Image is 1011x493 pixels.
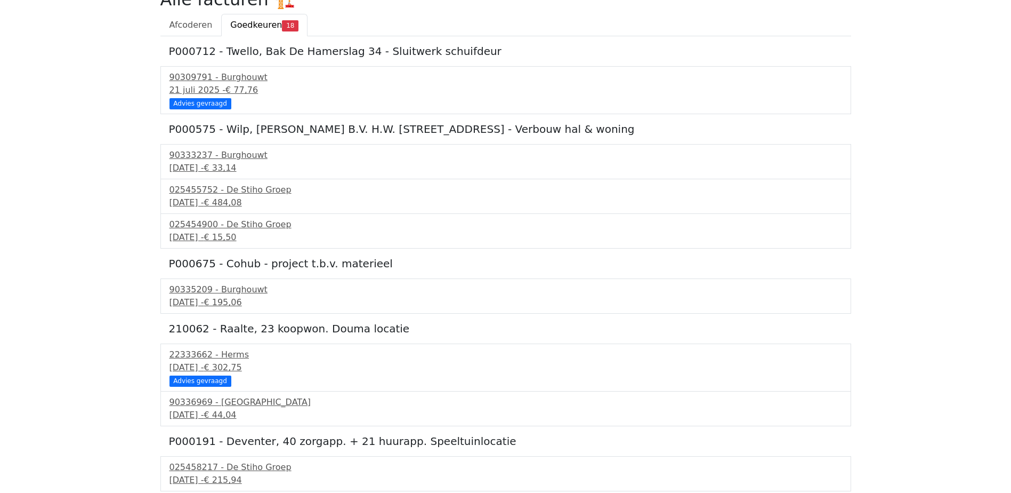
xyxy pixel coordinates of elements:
h5: P000712 - Twello, Bak De Hamerslag 34 - Sluitwerk schuifdeur [169,45,843,58]
span: € 215,94 [204,475,241,485]
h5: 210062 - Raalte, 23 koopwon. Douma locatie [169,322,843,335]
a: Afcoderen [160,14,222,36]
div: 90333237 - Burghouwt [169,149,842,162]
div: 90336969 - [GEOGRAPHIC_DATA] [169,396,842,409]
a: 90309791 - Burghouwt21 juli 2025 -€ 77,76 Advies gevraagd [169,71,842,108]
span: € 484,08 [204,197,241,208]
span: € 15,50 [204,232,236,242]
div: [DATE] - [169,231,842,244]
a: 90335209 - Burghouwt[DATE] -€ 195,06 [169,283,842,309]
div: 90309791 - Burghouwt [169,71,842,84]
a: 025455752 - De Stiho Groep[DATE] -€ 484,08 [169,184,842,209]
a: 22333662 - Herms[DATE] -€ 302,75 Advies gevraagd [169,348,842,385]
div: 025454900 - De Stiho Groep [169,218,842,231]
div: [DATE] - [169,361,842,374]
span: € 33,14 [204,163,236,173]
div: 025455752 - De Stiho Groep [169,184,842,196]
span: Goedkeuren [230,20,282,30]
span: € 77,76 [225,85,258,95]
div: [DATE] - [169,196,842,209]
div: 90335209 - Burghouwt [169,283,842,296]
h5: P000675 - Cohub - project t.b.v. materieel [169,257,843,270]
div: [DATE] - [169,409,842,422]
div: 21 juli 2025 - [169,84,842,97]
span: € 195,06 [204,297,241,307]
div: Advies gevraagd [169,376,231,386]
div: 025458217 - De Stiho Groep [169,461,842,474]
span: € 44,04 [204,410,236,420]
div: [DATE] - [169,474,842,487]
span: Afcoderen [169,20,213,30]
a: 025458217 - De Stiho Groep[DATE] -€ 215,94 [169,461,842,487]
a: 90336969 - [GEOGRAPHIC_DATA][DATE] -€ 44,04 [169,396,842,422]
div: [DATE] - [169,296,842,309]
a: Goedkeuren18 [221,14,308,36]
a: 90333237 - Burghouwt[DATE] -€ 33,14 [169,149,842,174]
span: € 302,75 [204,362,241,372]
span: 18 [282,20,298,31]
h5: P000575 - Wilp, [PERSON_NAME] B.V. H.W. [STREET_ADDRESS] - Verbouw hal & woning [169,123,843,136]
div: 22333662 - Herms [169,348,842,361]
div: Advies gevraagd [169,98,231,109]
a: 025454900 - De Stiho Groep[DATE] -€ 15,50 [169,218,842,244]
div: [DATE] - [169,162,842,174]
h5: P000191 - Deventer, 40 zorgapp. + 21 huurapp. Speeltuinlocatie [169,435,843,448]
